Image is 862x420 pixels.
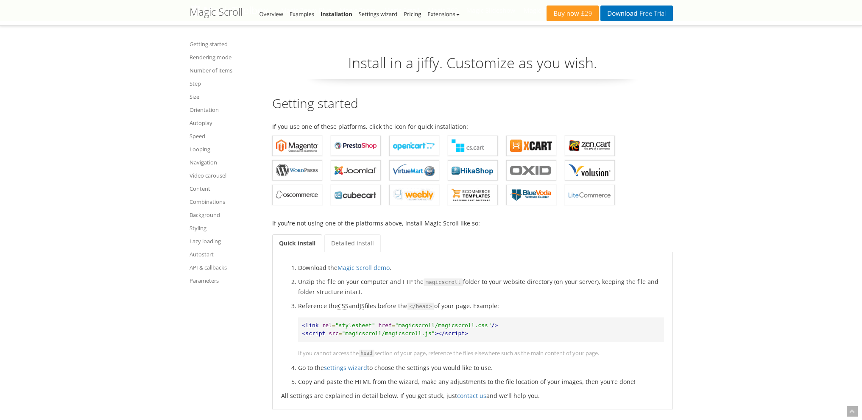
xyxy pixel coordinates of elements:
[360,302,365,310] acronym: JavaScript
[298,363,664,373] li: Go to the to choose the settings you would like to use.
[506,136,556,156] a: Magic Scroll for X-Cart
[190,249,262,259] a: Autostart
[298,377,664,387] li: Copy and paste the HTML from the wizard, make any adjustments to the file location of your images...
[190,131,262,141] a: Speed
[389,185,439,205] a: Magic Scroll for Weebly
[190,105,262,115] a: Orientation
[335,164,377,177] b: Magic Scroll for Joomla
[569,189,611,201] b: Magic Scroll for LiteCommerce
[435,330,468,337] span: ></script>
[190,170,262,181] a: Video carousel
[637,10,666,17] span: Free Trial
[448,185,498,205] a: Magic Scroll for ecommerce Templates
[190,39,262,49] a: Getting started
[359,350,375,356] code: head
[569,139,611,152] b: Magic Scroll for Zen Cart
[392,322,395,328] span: =
[324,364,367,372] a: settings wizard
[302,330,326,337] span: <script
[448,136,498,156] a: Magic Scroll for CS-Cart
[190,184,262,194] a: Content
[272,96,673,113] h2: Getting started
[331,160,381,181] a: Magic Scroll for Joomla
[452,164,494,177] b: Magic Scroll for HikaShop
[379,322,392,328] span: href
[190,144,262,154] a: Looping
[276,189,318,201] b: Magic Scroll for osCommerce
[338,302,349,310] acronym: Cascading Style Sheet
[339,330,342,337] span: =
[338,264,390,272] a: Magic Scroll demo
[393,139,435,152] b: Magic Scroll for OpenCart
[510,189,552,201] b: Magic Scroll for BlueVoda
[452,139,494,152] b: Magic Scroll for CS-Cart
[395,322,491,328] span: "magicscroll/magicscroll.css"
[427,10,459,18] a: Extensions
[331,136,381,156] a: Magic Scroll for PrestaShop
[298,263,664,273] li: Download the .
[510,139,552,152] b: Magic Scroll for X-Cart
[322,322,332,328] span: rel
[190,118,262,128] a: Autoplay
[342,330,435,337] span: "magicscroll/magicscroll.js"
[298,277,664,297] li: Unzip the file on your computer and FTP the folder to your website directory (on your server), ke...
[272,218,673,228] p: If you're not using one of the platforms above, install Magic Scroll like so:
[407,303,434,310] code: </head>
[335,139,377,152] b: Magic Scroll for PrestaShop
[393,189,435,201] b: Magic Scroll for Weebly
[190,223,262,233] a: Styling
[190,65,262,75] a: Number of items
[565,160,615,181] a: Magic Scroll for Volusion
[190,92,262,102] a: Size
[565,136,615,156] a: Magic Scroll for Zen Cart
[276,164,318,177] b: Magic Scroll for WordPress
[335,322,375,328] span: "stylesheet"
[324,234,381,252] a: Detailed install
[272,122,673,131] p: If you use one of these platforms, click the icon for quick installation:
[491,322,498,328] span: />
[298,348,664,359] p: If you cannot access the section of your page, reference the files elsewhere such as the main con...
[190,157,262,167] a: Navigation
[190,236,262,246] a: Lazy loading
[190,78,262,89] a: Step
[565,185,615,205] a: Magic Scroll for LiteCommerce
[510,164,552,177] b: Magic Scroll for OXID
[190,275,262,286] a: Parameters
[393,164,435,177] b: Magic Scroll for VirtueMart
[579,10,592,17] span: £29
[290,10,314,18] a: Examples
[569,164,611,177] b: Magic Scroll for Volusion
[190,262,262,273] a: API & callbacks
[448,160,498,181] a: Magic Scroll for HikaShop
[298,301,664,311] p: Reference the and files before the of your page. Example:
[281,391,664,401] p: All settings are explained in detail below. If you get stuck, just and we'll help you.
[272,185,322,205] a: Magic Scroll for osCommerce
[272,160,322,181] a: Magic Scroll for WordPress
[506,160,556,181] a: Magic Scroll for OXID
[190,52,262,62] a: Rendering mode
[302,322,319,328] span: <link
[272,53,673,80] p: Install in a jiffy. Customize as you wish.
[457,392,486,400] a: contact us
[389,136,439,156] a: Magic Scroll for OpenCart
[335,189,377,201] b: Magic Scroll for CubeCart
[389,160,439,181] a: Magic Scroll for VirtueMart
[329,330,338,337] span: src
[331,185,381,205] a: Magic Scroll for CubeCart
[404,10,421,18] a: Pricing
[259,10,283,18] a: Overview
[190,197,262,207] a: Combinations
[452,189,494,201] b: Magic Scroll for ecommerce Templates
[424,278,463,286] code: magicscroll
[547,6,599,21] a: Buy now£29
[359,10,398,18] a: Settings wizard
[190,210,262,220] a: Background
[272,136,322,156] a: Magic Scroll for Magento
[272,234,322,252] a: Quick install
[190,6,243,17] h1: Magic Scroll
[276,139,318,152] b: Magic Scroll for Magento
[506,185,556,205] a: Magic Scroll for BlueVoda
[332,322,335,328] span: =
[321,10,352,18] a: Installation
[600,6,672,21] a: DownloadFree Trial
